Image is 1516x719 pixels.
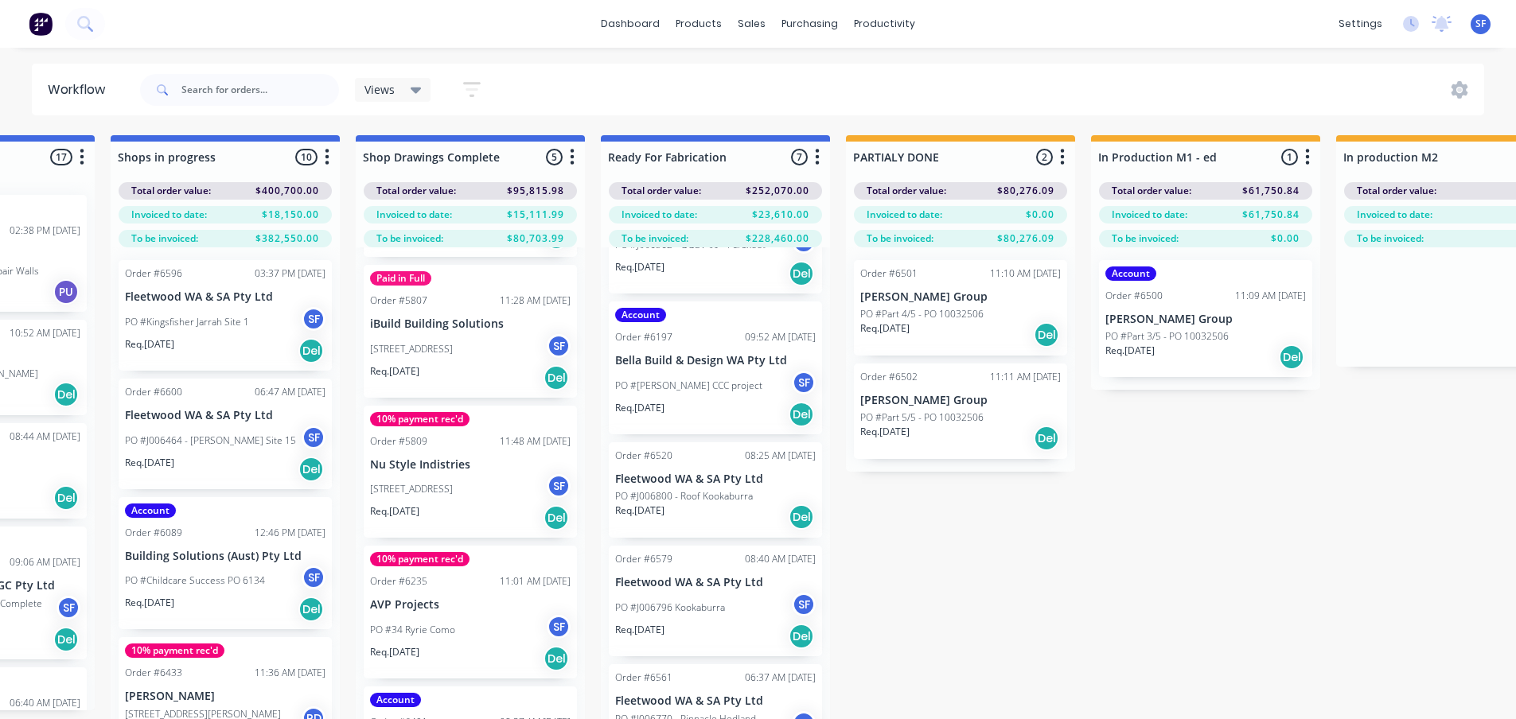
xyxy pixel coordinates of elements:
p: PO #[PERSON_NAME] CCC project [615,379,762,393]
div: Del [544,646,569,671]
div: sales [730,12,774,36]
div: 12:46 PM [DATE] [255,526,325,540]
a: dashboard [593,12,668,36]
p: PO #J006464 - [PERSON_NAME] Site 15 [125,433,296,448]
div: Del [53,382,79,407]
p: Fleetwood WA & SA Pty Ltd [615,694,816,708]
div: Del [1034,322,1059,348]
div: 09:52 AM [DATE] [745,330,816,344]
div: SF [547,474,571,498]
div: Del [298,597,324,622]
div: AccountOrder #608912:46 PM [DATE]Building Solutions (Aust) Pty LtdPO #Childcare Success PO 6134SF... [119,497,332,630]
div: Order #652008:25 AM [DATE]Fleetwood WA & SA Pty LtdPO #J006800 - Roof KookaburraReq.[DATE]Del [609,442,822,538]
span: $15,111.99 [507,208,564,222]
div: AccountOrder #619709:52 AM [DATE]Bella Build & Design WA Pty LtdPO #[PERSON_NAME] CCC projectSFRe... [609,301,822,434]
div: SF [302,307,325,331]
div: 06:47 AM [DATE] [255,385,325,399]
div: Order #6600 [125,385,182,399]
div: Paid in FullOrder #580711:28 AM [DATE]iBuild Building Solutions[STREET_ADDRESS]SFReq.[DATE]Del [364,265,577,398]
span: Total order value: [1112,184,1191,198]
div: Paid in Full [370,271,431,286]
div: Order #5809 [370,434,427,449]
p: Req. [DATE] [1105,344,1155,358]
span: To be invoiced: [1357,231,1424,246]
span: Views [364,81,395,98]
div: 08:25 AM [DATE] [745,449,816,463]
div: Workflow [48,80,113,99]
span: $80,703.99 [507,231,564,246]
span: Total order value: [622,184,701,198]
span: $61,750.84 [1242,184,1300,198]
div: 02:38 PM [DATE] [10,223,80,238]
div: Del [1034,426,1059,451]
div: 08:44 AM [DATE] [10,429,80,444]
span: $400,700.00 [255,184,319,198]
span: $0.00 [1026,208,1054,222]
div: Order #6235 [370,574,427,589]
div: Order #650111:10 AM [DATE][PERSON_NAME] GroupPO #Part 4/5 - PO 10032506Req.[DATE]Del [854,260,1067,356]
span: To be invoiced: [867,231,933,246]
div: Order #6500 [1105,289,1163,303]
div: Order #5807 [370,293,427,308]
div: SF [302,565,325,589]
span: $23,610.00 [752,208,809,222]
p: Building Solutions (Aust) Pty Ltd [125,550,325,563]
div: Del [789,624,814,649]
span: Invoiced to date: [622,208,697,222]
div: purchasing [774,12,846,36]
span: Total order value: [1357,184,1436,198]
span: To be invoiced: [131,231,198,246]
p: Fleetwood WA & SA Pty Ltd [125,290,325,304]
div: 11:09 AM [DATE] [1235,289,1306,303]
p: Req. [DATE] [125,337,174,352]
span: Invoiced to date: [867,208,942,222]
div: Order #6502 [860,370,918,384]
div: Del [53,627,79,652]
p: PO #Childcare Success PO 6134 [125,573,265,588]
input: Search for orders... [181,74,339,106]
div: Order #6433 [125,666,182,680]
p: Req. [DATE] [860,321,910,336]
div: SF [547,615,571,639]
div: 06:37 AM [DATE] [745,670,816,685]
p: PO #Part 5/5 - PO 10032506 [860,410,984,425]
div: Order #659603:37 PM [DATE]Fleetwood WA & SA Pty LtdPO #Kingsfisher Jarrah Site 1SFReq.[DATE]Del [119,260,332,371]
p: PO #Part 3/5 - PO 10032506 [1105,329,1229,344]
div: Order #6501 [860,266,918,281]
span: SF [1475,17,1486,31]
div: Del [1279,344,1304,370]
div: 10% payment rec'd [370,552,470,566]
span: To be invoiced: [1112,231,1179,246]
p: Req. [DATE] [615,260,664,274]
div: 11:11 AM [DATE] [990,370,1061,384]
p: Req. [DATE] [125,456,174,470]
div: Del [789,504,814,530]
div: Del [544,365,569,391]
p: iBuild Building Solutions [370,317,571,331]
div: SF [547,334,571,358]
div: products [668,12,730,36]
div: 10% payment rec'dOrder #580911:48 AM [DATE]Nu Style Indistries[STREET_ADDRESS]SFReq.[DATE]Del [364,406,577,538]
div: 10% payment rec'dOrder #623511:01 AM [DATE]AVP ProjectsPO #34 Ryrie ComoSFReq.[DATE]Del [364,546,577,678]
p: PO #J006800 - Roof Kookaburra [615,489,753,503]
p: Fleetwood WA & SA Pty Ltd [125,409,325,422]
p: Req. [DATE] [370,364,419,379]
div: Del [544,505,569,531]
div: productivity [846,12,923,36]
div: Order #6089 [125,526,182,540]
span: Total order value: [376,184,456,198]
div: SF [792,371,816,394]
div: Del [53,485,79,511]
div: Del [789,402,814,427]
div: 03:37 PM [DATE] [255,266,325,281]
p: Req. [DATE] [370,504,419,519]
p: Nu Style Indistries [370,458,571,472]
p: [PERSON_NAME] Group [860,290,1061,304]
div: Del [789,261,814,286]
p: [PERSON_NAME] [125,690,325,703]
span: Total order value: [131,184,211,198]
div: Order #6579 [615,552,672,566]
p: Fleetwood WA & SA Pty Ltd [615,472,816,486]
div: 11:36 AM [DATE] [255,666,325,680]
span: $382,550.00 [255,231,319,246]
